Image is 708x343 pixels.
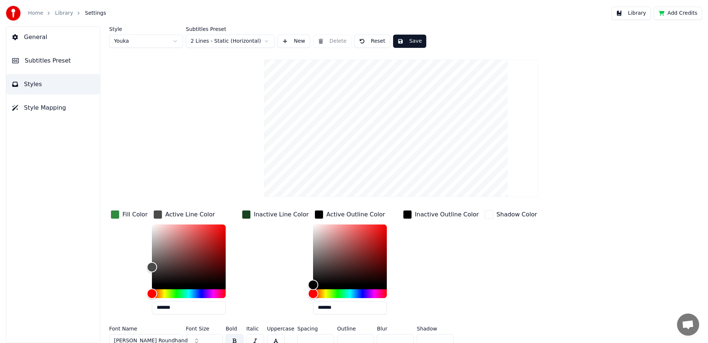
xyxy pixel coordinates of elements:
[165,210,215,219] div: Active Line Color
[109,26,183,32] label: Style
[152,209,216,220] button: Active Line Color
[85,10,106,17] span: Settings
[326,210,385,219] div: Active Outline Color
[254,210,309,219] div: Inactive Line Color
[377,326,414,331] label: Blur
[496,210,537,219] div: Shadow Color
[277,35,310,48] button: New
[611,7,651,20] button: Library
[417,326,454,331] label: Shadow
[186,26,274,32] label: Subtitles Preset
[267,326,294,331] label: Uppercase
[226,326,243,331] label: Bold
[313,209,386,220] button: Active Outline Color
[122,210,147,219] div: Fill Color
[109,209,149,220] button: Fill Color
[337,326,374,331] label: Outline
[6,98,100,118] button: Style Mapping
[297,326,334,331] label: Spacing
[25,56,71,65] span: Subtitles Preset
[393,35,426,48] button: Save
[28,10,106,17] nav: breadcrumb
[402,209,480,220] button: Inactive Outline Color
[24,33,47,42] span: General
[6,6,21,21] img: youka
[6,50,100,71] button: Subtitles Preset
[677,314,699,336] div: Open chat
[152,289,226,298] div: Hue
[55,10,73,17] a: Library
[313,224,387,285] div: Color
[654,7,702,20] button: Add Credits
[6,74,100,95] button: Styles
[483,209,538,220] button: Shadow Color
[415,210,479,219] div: Inactive Outline Color
[313,289,387,298] div: Hue
[6,27,100,47] button: General
[109,326,183,331] label: Font Name
[24,80,42,89] span: Styles
[28,10,43,17] a: Home
[246,326,264,331] label: Italic
[152,224,226,285] div: Color
[186,326,223,331] label: Font Size
[24,103,66,112] span: Style Mapping
[240,209,310,220] button: Inactive Line Color
[354,35,390,48] button: Reset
